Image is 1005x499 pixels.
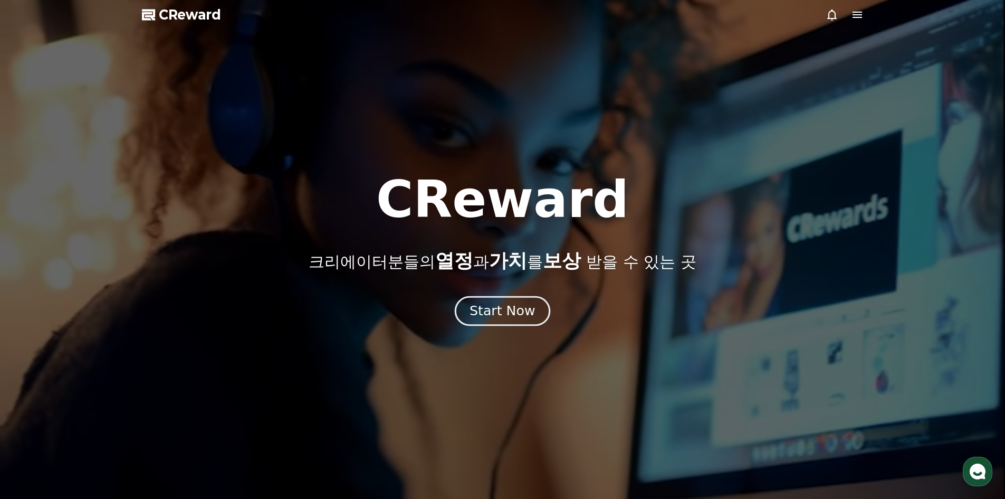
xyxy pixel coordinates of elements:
[543,250,581,271] span: 보상
[435,250,473,271] span: 열정
[136,335,203,361] a: 설정
[159,6,221,23] span: CReward
[376,174,629,225] h1: CReward
[455,296,550,326] button: Start Now
[489,250,527,271] span: 가치
[70,335,136,361] a: 대화
[470,302,535,320] div: Start Now
[457,307,548,317] a: Start Now
[309,250,696,271] p: 크리에이터분들의 과 를 받을 수 있는 곳
[142,6,221,23] a: CReward
[33,351,40,359] span: 홈
[163,351,176,359] span: 설정
[3,335,70,361] a: 홈
[97,351,109,360] span: 대화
